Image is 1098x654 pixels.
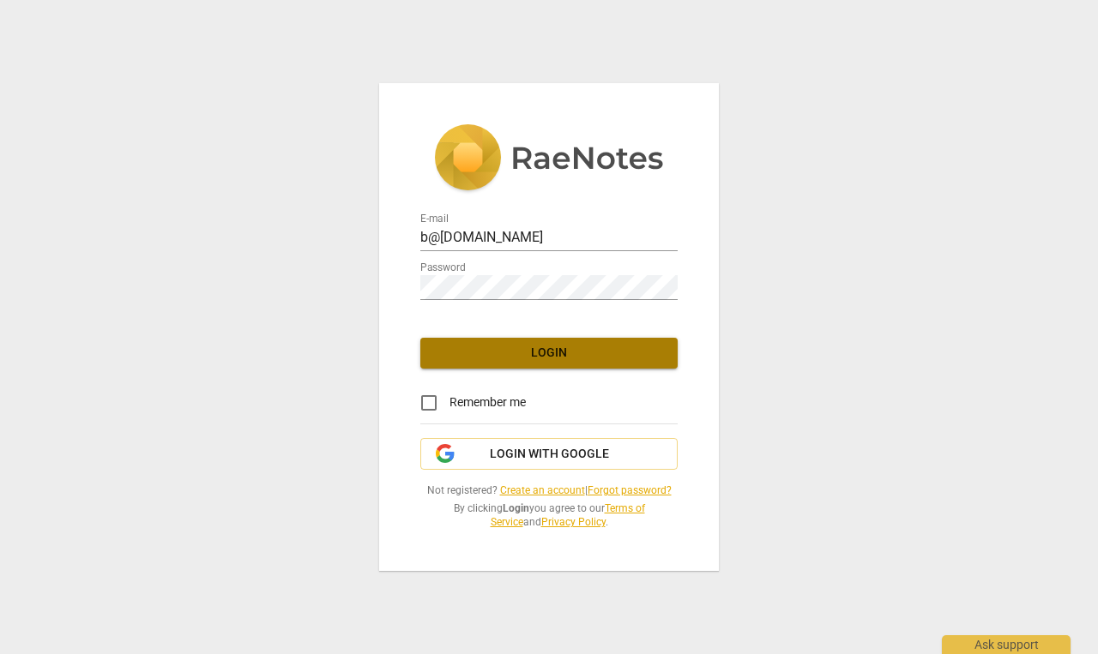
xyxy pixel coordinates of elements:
a: Terms of Service [491,502,645,529]
label: E-mail [420,213,449,224]
a: Create an account [500,484,585,496]
button: Login [420,338,678,369]
span: Login with Google [490,446,609,463]
b: Login [503,502,529,514]
label: Password [420,262,466,273]
a: Privacy Policy [541,516,606,528]
span: Remember me [449,393,526,411]
button: Login with Google [420,438,678,471]
span: Login [434,345,664,362]
span: Not registered? | [420,483,678,498]
span: By clicking you agree to our and . [420,501,678,530]
img: 5ac2273c67554f335776073100b6d88f.svg [434,124,664,195]
div: Ask support [942,635,1071,654]
a: Forgot password? [588,484,672,496]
